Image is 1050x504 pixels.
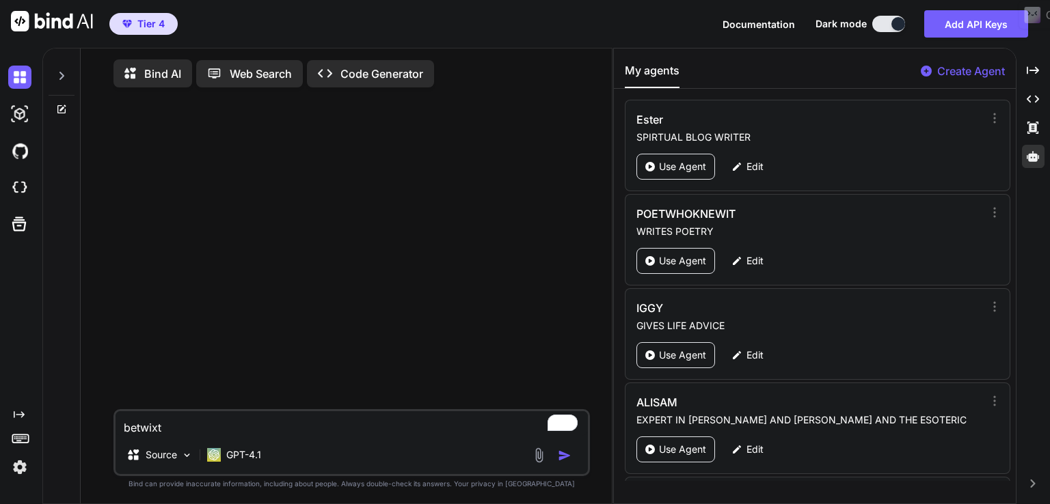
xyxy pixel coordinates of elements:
p: Bind AI [144,66,181,82]
p: GPT-4.1 [226,448,261,462]
img: Pick Models [181,449,193,461]
img: premium [122,20,132,28]
img: darkChat [8,66,31,89]
img: githubDark [8,139,31,163]
p: GIVES LIFE ADVICE [636,319,983,333]
p: Web Search [230,66,292,82]
p: Use Agent [659,160,706,173]
p: WRITES POETRY [636,225,983,238]
p: Edit [746,254,764,268]
p: SPIRTUAL BLOG WRITER [636,130,983,144]
span: Documentation [723,18,795,30]
h3: ALISAM [636,394,879,410]
p: Bind can provide inaccurate information, including about people. Always double-check its answers.... [113,479,590,489]
button: Documentation [723,17,795,31]
p: Source [146,448,177,462]
p: Code Generator [340,66,423,82]
textarea: To enrich screen reader interactions, please activate Accessibility in Grammarly extension settings [116,411,588,436]
button: My agents [625,62,679,88]
p: Use Agent [659,443,706,456]
img: GPT-4.1 [207,448,221,462]
p: Edit [746,443,764,456]
img: darkAi-studio [8,102,31,126]
p: Edit [746,160,764,173]
img: attachment [531,447,547,463]
img: icon [558,449,571,462]
p: Use Agent [659,254,706,268]
span: Tier 4 [137,17,165,31]
img: cloudideIcon [8,176,31,199]
button: Add API Keys [924,10,1028,38]
h3: IGGY [636,300,879,316]
h3: Ester [636,111,879,128]
img: Bind AI [11,11,93,31]
button: premiumTier 4 [109,13,178,35]
p: Create Agent [937,63,1005,79]
span: Dark mode [816,17,867,31]
p: Use Agent [659,348,706,362]
p: Edit [746,348,764,362]
img: settings [8,456,31,479]
h3: POETWHOKNEWIT [636,206,879,222]
p: EXPERT IN [PERSON_NAME] AND [PERSON_NAME] AND THE ESOTERIC [636,413,983,427]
